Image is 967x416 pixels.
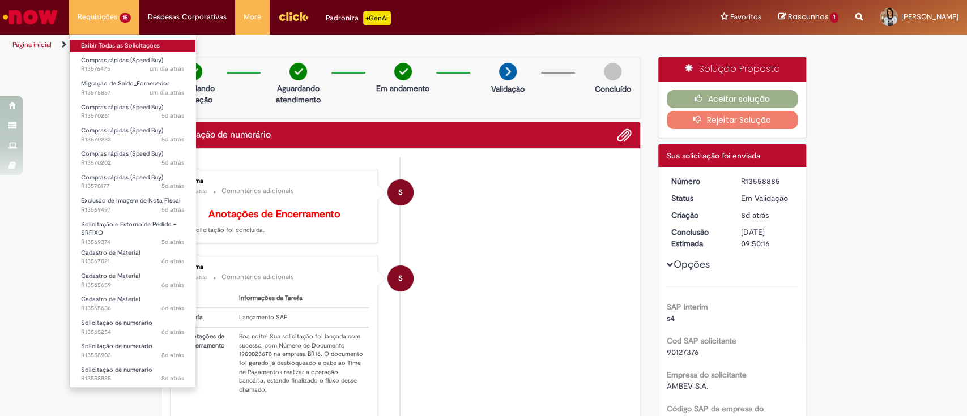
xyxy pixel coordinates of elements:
[499,63,517,80] img: arrow-next.png
[181,209,369,235] p: Sua solicitação foi concluída.
[81,248,140,257] span: Cadastro de Material
[150,65,184,73] time: 29/09/2025 12:10:09
[667,90,798,108] button: Aceitar solução
[161,135,184,144] span: 5d atrás
[244,11,261,23] span: More
[730,11,761,23] span: Favoritos
[161,238,184,246] span: 5d atrás
[161,374,184,383] span: 8d atrás
[69,34,196,388] ul: Requisições
[189,188,207,195] time: 26/09/2025 18:18:57
[161,205,184,214] time: 26/09/2025 09:49:46
[901,12,959,22] span: [PERSON_NAME]
[741,192,794,204] div: Em Validação
[81,366,152,374] span: Solicitação de numerário
[235,289,369,308] th: Informações da Tarefa
[70,247,195,268] a: Aberto R13567021 : Cadastro de Material
[81,173,163,182] span: Compras rápidas (Speed Buy)
[81,103,163,111] span: Compras rápidas (Speed Buy)
[70,148,195,169] a: Aberto R13570202 : Compras rápidas (Speed Buy)
[81,374,184,383] span: R13558885
[658,57,806,82] div: Solução Proposta
[221,186,294,196] small: Comentários adicionais
[70,364,195,385] a: Aberto R13558885 : Solicitação de numerário
[376,83,429,94] p: Em andamento
[161,257,184,265] time: 25/09/2025 14:41:08
[81,220,176,238] span: Solicitação e Estorno de Pedido – SRFIXO
[387,179,414,205] div: System
[150,88,184,97] time: 29/09/2025 10:46:57
[81,88,184,97] span: R13575857
[663,226,732,249] dt: Conclusão Estimada
[81,135,184,144] span: R13570233
[161,135,184,144] time: 26/09/2025 11:48:08
[70,125,195,145] a: Aberto R13570233 : Compras rápidas (Speed Buy)
[667,151,760,161] span: Sua solicitação foi enviada
[326,11,391,25] div: Padroniza
[398,179,403,206] span: S
[70,101,195,122] a: Aberto R13570261 : Compras rápidas (Speed Buy)
[8,35,636,55] ul: Trilhas de página
[70,270,195,291] a: Aberto R13565659 : Cadastro de Material
[81,295,140,303] span: Cadastro de Material
[667,111,798,129] button: Rejeitar Solução
[398,265,403,292] span: S
[81,149,163,158] span: Compras rápidas (Speed Buy)
[78,11,117,23] span: Requisições
[150,88,184,97] span: um dia atrás
[778,12,838,23] a: Rascunhos
[81,205,184,215] span: R13569497
[741,209,794,221] div: 23/09/2025 12:39:43
[387,265,414,291] div: System
[161,304,184,312] span: 6d atrás
[70,195,195,216] a: Aberto R13569497 : Exclusão de Imagem de Nota Fiscal
[81,342,152,350] span: Solicitação de numerário
[81,126,163,135] span: Compras rápidas (Speed Buy)
[667,302,708,312] b: SAP Interim
[81,304,184,313] span: R13565636
[667,313,675,323] span: s4
[235,327,369,399] td: Boa noite! Sua solicitação foi lançada com sucesso, com Número de Documento 1900023678 na empresa...
[189,274,207,281] time: 26/09/2025 18:18:55
[363,11,391,25] p: +GenAi
[161,111,184,120] span: 5d atrás
[81,182,184,191] span: R13570177
[161,205,184,214] span: 5d atrás
[70,54,195,75] a: Aberto R13576475 : Compras rápidas (Speed Buy)
[278,8,309,25] img: click_logo_yellow_360x200.png
[161,328,184,336] span: 6d atrás
[81,328,184,337] span: R13565254
[741,210,769,220] time: 23/09/2025 12:39:43
[741,175,794,187] div: R13558885
[271,83,326,105] p: Aguardando atendimento
[667,347,699,357] span: 90127376
[150,65,184,73] span: um dia atrás
[81,158,184,168] span: R13570202
[70,293,195,314] a: Aberto R13565636 : Cadastro de Material
[81,111,184,121] span: R13570261
[161,281,184,289] span: 6d atrás
[12,40,52,49] a: Página inicial
[491,83,525,95] p: Validação
[741,226,794,249] div: [DATE] 09:50:16
[741,210,769,220] span: 8d atrás
[617,128,632,143] button: Adicionar anexos
[70,40,195,52] a: Exibir Todas as Solicitações
[235,308,369,327] td: Lançamento SAP
[663,192,732,204] dt: Status
[161,238,184,246] time: 26/09/2025 09:31:09
[161,281,184,289] time: 25/09/2025 10:14:40
[70,317,195,338] a: Aberto R13565254 : Solicitação de numerário
[161,111,184,120] time: 26/09/2025 11:51:40
[81,351,184,360] span: R13558903
[667,370,747,380] b: Empresa do solicitante
[70,78,195,98] a: Aberto R13575857 : Migração de Saldo_Fornecedor
[181,178,369,185] div: Sistema
[81,65,184,74] span: R13576475
[787,11,828,22] span: Rascunhos
[81,272,140,280] span: Cadastro de Material
[289,63,307,80] img: check-circle-green.png
[663,209,732,221] dt: Criação
[208,208,340,221] b: Anotações de Encerramento
[181,264,369,271] div: Sistema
